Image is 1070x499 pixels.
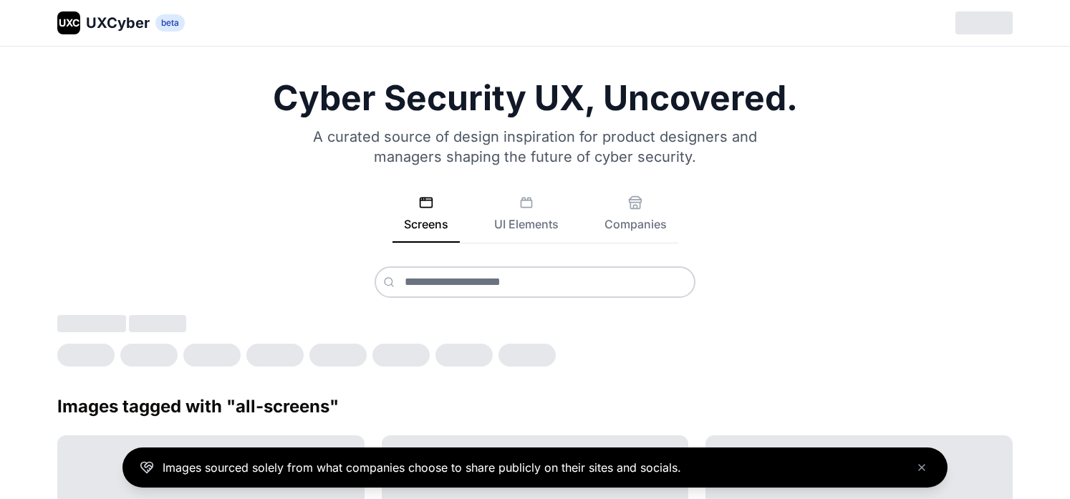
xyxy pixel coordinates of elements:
p: A curated source of design inspiration for product designers and managers shaping the future of c... [294,127,776,167]
a: UXCUXCyberbeta [57,11,185,34]
h1: Cyber Security UX, Uncovered. [57,81,1013,115]
span: beta [155,14,185,32]
h2: Images tagged with " all-screens " [57,395,1013,418]
button: UI Elements [483,195,570,243]
p: Images sourced solely from what companies choose to share publicly on their sites and socials. [163,459,681,476]
span: UXC [59,16,79,30]
button: Companies [593,195,678,243]
button: Screens [392,195,460,243]
button: Close banner [913,459,930,476]
span: UXCyber [86,13,150,33]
